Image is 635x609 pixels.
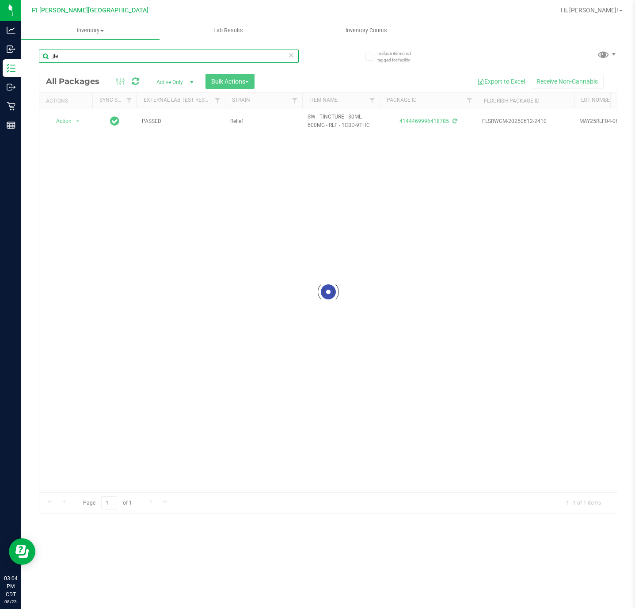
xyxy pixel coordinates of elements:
span: Ft [PERSON_NAME][GEOGRAPHIC_DATA] [32,7,148,14]
span: Clear [288,50,294,61]
a: Inventory [21,21,160,40]
inline-svg: Analytics [7,26,15,34]
span: Inventory Counts [334,27,399,34]
p: 08/23 [4,598,17,605]
span: Inventory [21,27,160,34]
p: 03:04 PM CDT [4,575,17,598]
inline-svg: Inventory [7,64,15,73]
span: Include items not tagged for facility [377,50,422,63]
a: Inventory Counts [297,21,436,40]
span: Hi, [PERSON_NAME]! [561,7,618,14]
inline-svg: Inbound [7,45,15,54]
a: Lab Results [160,21,298,40]
iframe: Resource center [9,538,35,565]
inline-svg: Retail [7,102,15,111]
inline-svg: Outbound [7,83,15,92]
span: Lab Results [202,27,255,34]
inline-svg: Reports [7,121,15,130]
input: Search Package ID, Item Name, SKU, Lot or Part Number... [39,50,299,63]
